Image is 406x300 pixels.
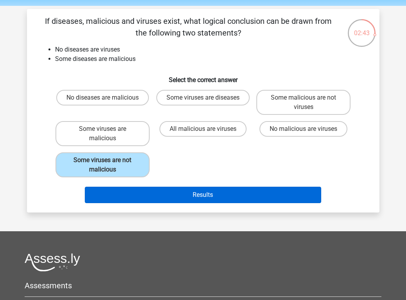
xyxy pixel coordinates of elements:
h6: Select the correct answer [39,70,367,84]
label: No diseases are malicious [56,90,149,105]
li: No diseases are viruses [55,45,367,54]
label: Some viruses are malicious [55,121,150,146]
p: If diseases, malicious and viruses exist, what logical conclusion can be drawn from the following... [39,15,338,39]
label: Some viruses are diseases [156,90,250,105]
li: Some diseases are malicious [55,54,367,64]
button: Results [85,187,321,203]
label: Some malicious are not viruses [256,90,351,115]
div: 02:43 [347,18,376,38]
label: No malicious are viruses [259,121,347,137]
h5: Assessments [25,281,381,290]
label: All malicious are viruses [159,121,247,137]
img: Assessly logo [25,253,80,271]
label: Some viruses are not malicious [55,152,150,177]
